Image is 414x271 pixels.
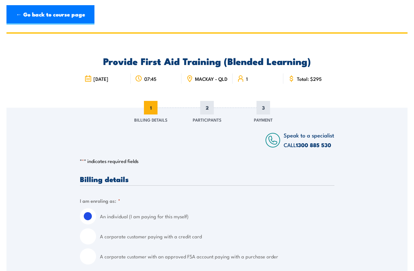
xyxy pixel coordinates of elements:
[80,175,334,183] h3: Billing details
[246,76,248,81] span: 1
[144,101,158,114] span: 1
[100,248,334,265] label: A corporate customer with an approved FSA account paying with a purchase order
[134,116,168,123] span: Billing Details
[144,76,157,81] span: 07:45
[100,228,334,244] label: A corporate customer paying with a credit card
[80,197,120,204] legend: I am enroling as:
[193,116,222,123] span: Participants
[297,76,322,81] span: Total: $295
[80,158,334,164] p: " " indicates required fields
[6,5,94,25] a: ← Go back to course page
[254,116,273,123] span: Payment
[296,141,331,149] a: 1300 885 530
[284,131,334,149] span: Speak to a specialist CALL
[100,208,334,224] label: An individual (I am paying for this myself)
[195,76,227,81] span: MACKAY - QLD
[80,57,334,65] h2: Provide First Aid Training (Blended Learning)
[93,76,108,81] span: [DATE]
[200,101,214,114] span: 2
[256,101,270,114] span: 3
